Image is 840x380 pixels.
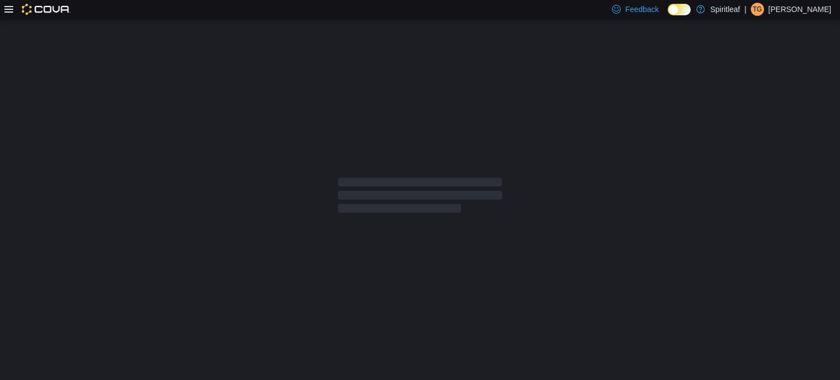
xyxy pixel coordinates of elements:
p: Spiritleaf [710,3,740,16]
div: Torie G [751,3,764,16]
span: Feedback [625,4,658,15]
img: Cova [22,4,71,15]
span: TG [753,3,762,16]
span: Loading [338,180,502,215]
input: Dark Mode [668,4,691,15]
p: | [744,3,746,16]
span: Dark Mode [668,15,668,16]
p: [PERSON_NAME] [768,3,831,16]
